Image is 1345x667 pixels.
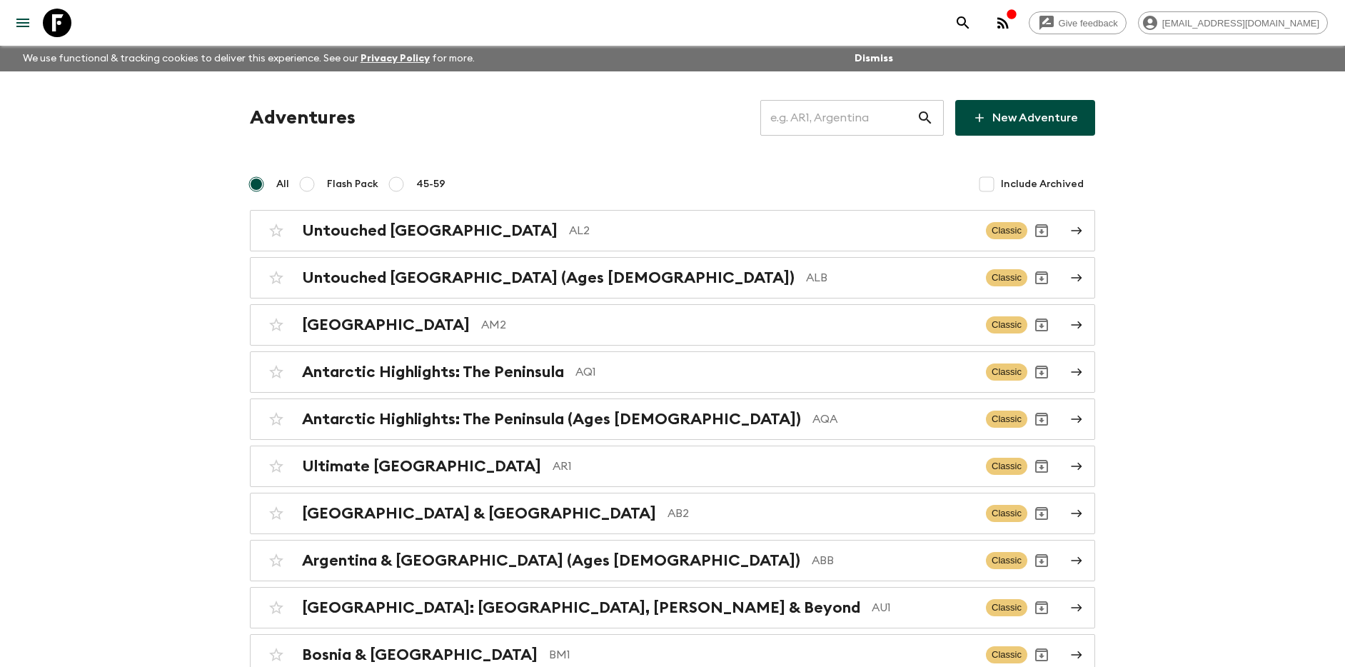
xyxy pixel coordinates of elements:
button: menu [9,9,37,37]
p: AQ1 [575,363,974,381]
p: AM2 [481,316,974,333]
input: e.g. AR1, Argentina [760,98,917,138]
a: Untouched [GEOGRAPHIC_DATA] (Ages [DEMOGRAPHIC_DATA])ALBClassicArchive [250,257,1095,299]
button: Archive [1027,405,1056,433]
span: Classic [986,552,1027,569]
p: ALB [806,269,974,286]
button: Archive [1027,593,1056,622]
span: Give feedback [1051,18,1126,29]
a: Argentina & [GEOGRAPHIC_DATA] (Ages [DEMOGRAPHIC_DATA])ABBClassicArchive [250,540,1095,581]
p: AR1 [553,458,974,475]
span: Classic [986,363,1027,381]
button: Archive [1027,546,1056,575]
span: Classic [986,316,1027,333]
span: Classic [986,269,1027,286]
h1: Adventures [250,104,356,132]
h2: [GEOGRAPHIC_DATA] & [GEOGRAPHIC_DATA] [302,504,656,523]
p: AU1 [872,599,974,616]
h2: Ultimate [GEOGRAPHIC_DATA] [302,457,541,476]
span: Classic [986,411,1027,428]
a: Antarctic Highlights: The Peninsula (Ages [DEMOGRAPHIC_DATA])AQAClassicArchive [250,398,1095,440]
button: Archive [1027,264,1056,292]
span: 45-59 [416,177,445,191]
button: Archive [1027,216,1056,245]
a: Ultimate [GEOGRAPHIC_DATA]AR1ClassicArchive [250,446,1095,487]
a: Privacy Policy [361,54,430,64]
button: Archive [1027,311,1056,339]
h2: Antarctic Highlights: The Peninsula (Ages [DEMOGRAPHIC_DATA]) [302,410,801,428]
button: search adventures [949,9,977,37]
span: Classic [986,222,1027,239]
h2: Untouched [GEOGRAPHIC_DATA] (Ages [DEMOGRAPHIC_DATA]) [302,269,795,287]
button: Archive [1027,358,1056,386]
p: AQA [812,411,974,428]
span: Classic [986,646,1027,663]
a: New Adventure [955,100,1095,136]
h2: Bosnia & [GEOGRAPHIC_DATA] [302,646,538,664]
button: Dismiss [851,49,897,69]
h2: [GEOGRAPHIC_DATA] [302,316,470,334]
p: ABB [812,552,974,569]
span: All [276,177,289,191]
button: Archive [1027,499,1056,528]
span: Classic [986,458,1027,475]
a: [GEOGRAPHIC_DATA]AM2ClassicArchive [250,304,1095,346]
p: BM1 [549,646,974,663]
p: AB2 [668,505,974,522]
a: Untouched [GEOGRAPHIC_DATA]AL2ClassicArchive [250,210,1095,251]
div: [EMAIL_ADDRESS][DOMAIN_NAME] [1138,11,1328,34]
button: Archive [1027,452,1056,481]
h2: Argentina & [GEOGRAPHIC_DATA] (Ages [DEMOGRAPHIC_DATA]) [302,551,800,570]
a: [GEOGRAPHIC_DATA]: [GEOGRAPHIC_DATA], [PERSON_NAME] & BeyondAU1ClassicArchive [250,587,1095,628]
p: We use functional & tracking cookies to deliver this experience. See our for more. [17,46,480,71]
a: Antarctic Highlights: The PeninsulaAQ1ClassicArchive [250,351,1095,393]
span: Flash Pack [327,177,378,191]
h2: [GEOGRAPHIC_DATA]: [GEOGRAPHIC_DATA], [PERSON_NAME] & Beyond [302,598,860,617]
span: Classic [986,599,1027,616]
h2: Untouched [GEOGRAPHIC_DATA] [302,221,558,240]
span: Classic [986,505,1027,522]
a: Give feedback [1029,11,1127,34]
p: AL2 [569,222,974,239]
span: [EMAIL_ADDRESS][DOMAIN_NAME] [1154,18,1327,29]
a: [GEOGRAPHIC_DATA] & [GEOGRAPHIC_DATA]AB2ClassicArchive [250,493,1095,534]
span: Include Archived [1001,177,1084,191]
h2: Antarctic Highlights: The Peninsula [302,363,564,381]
